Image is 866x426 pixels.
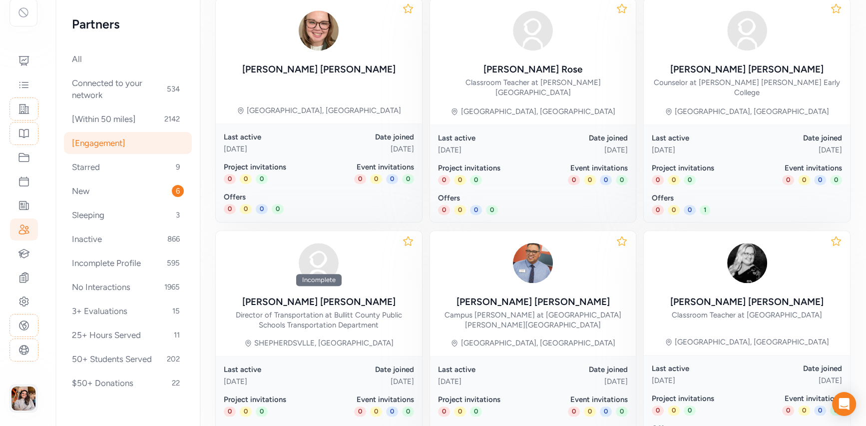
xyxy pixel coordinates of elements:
[319,364,414,374] div: Date joined
[747,393,842,403] div: Event invitations
[460,106,615,116] div: [GEOGRAPHIC_DATA], [GEOGRAPHIC_DATA]
[533,394,628,404] div: Event invitations
[668,405,680,415] span: 0
[240,174,252,184] span: 0
[454,406,466,416] span: 0
[747,145,842,155] div: [DATE]
[652,145,747,155] div: [DATE]
[533,163,628,173] div: Event invitations
[616,406,628,416] span: 0
[747,375,842,385] div: [DATE]
[242,62,396,76] div: [PERSON_NAME] [PERSON_NAME]
[386,406,398,416] span: 0
[64,276,192,298] div: No Interactions
[296,274,342,286] div: Incomplete
[240,406,252,416] span: 0
[675,106,829,116] div: [GEOGRAPHIC_DATA], [GEOGRAPHIC_DATA]
[172,209,184,221] span: 3
[402,174,414,184] span: 0
[652,133,747,143] div: Last active
[533,364,628,374] div: Date joined
[652,175,664,185] span: 0
[224,174,236,184] span: 0
[723,239,771,287] img: lUQ4PGrpQeuL8n8R3sKG
[438,406,450,416] span: 0
[798,405,810,415] span: 0
[782,175,794,185] span: 0
[600,406,612,416] span: 0
[684,405,696,415] span: 0
[224,310,414,330] div: Director of Transportation at Bullitt County Public Schools Transportation Department
[224,394,319,404] div: Project invitations
[64,48,192,70] div: All
[163,83,184,95] span: 534
[256,174,268,184] span: 0
[254,338,394,348] div: SHEPHERDSVLLE, [GEOGRAPHIC_DATA]
[168,305,184,317] span: 15
[224,132,319,142] div: Last active
[295,6,343,54] img: s6KEDO8MTKGbg7rJwm4r
[163,233,184,245] span: 866
[438,394,533,404] div: Project invitations
[319,144,414,154] div: [DATE]
[568,406,580,416] span: 0
[700,205,710,215] span: 1
[224,162,319,172] div: Project invitations
[668,205,680,215] span: 0
[798,175,810,185] span: 0
[652,77,842,97] div: Counselor at [PERSON_NAME] [PERSON_NAME] Early College
[438,163,533,173] div: Project invitations
[584,406,596,416] span: 0
[533,376,628,386] div: [DATE]
[438,310,628,330] div: Campus [PERSON_NAME] at [GEOGRAPHIC_DATA] [PERSON_NAME][GEOGRAPHIC_DATA]
[242,295,396,309] div: [PERSON_NAME] [PERSON_NAME]
[64,348,192,370] div: 50+ Students Served
[438,77,628,97] div: Classroom Teacher at [PERSON_NAME][GEOGRAPHIC_DATA]
[64,324,192,346] div: 25+ Hours Served
[160,113,184,125] span: 2142
[64,108,192,130] div: [Within 50 miles]
[470,406,482,416] span: 0
[652,363,747,373] div: Last active
[247,105,401,115] div: [GEOGRAPHIC_DATA], [GEOGRAPHIC_DATA]
[652,163,747,173] div: Project invitations
[319,162,414,172] div: Event invitations
[64,204,192,226] div: Sleeping
[64,132,192,154] div: [Engagement]
[224,364,319,374] div: Last active
[172,185,184,197] span: 6
[584,175,596,185] span: 0
[509,6,557,54] img: avatar38fbb18c.svg
[224,204,236,214] span: 0
[672,310,822,320] div: Classroom Teacher at [GEOGRAPHIC_DATA]
[64,372,192,394] div: $50+ Donations
[224,144,319,154] div: [DATE]
[240,204,252,214] span: 0
[830,405,842,415] span: 0
[272,204,284,214] span: 0
[224,376,319,386] div: [DATE]
[386,174,398,184] span: 0
[814,405,826,415] span: 0
[64,228,192,250] div: Inactive
[600,175,612,185] span: 0
[470,175,482,185] span: 0
[370,406,382,416] span: 0
[470,205,482,215] span: 0
[64,72,192,106] div: Connected to your network
[438,145,533,155] div: [DATE]
[438,205,450,215] span: 0
[163,257,184,269] span: 595
[533,145,628,155] div: [DATE]
[486,205,498,215] span: 0
[723,6,771,54] img: avatar38fbb18c.svg
[684,175,696,185] span: 0
[670,295,824,309] div: [PERSON_NAME] [PERSON_NAME]
[675,337,829,347] div: [GEOGRAPHIC_DATA], [GEOGRAPHIC_DATA]
[652,193,842,203] div: Offers
[460,338,615,348] div: [GEOGRAPHIC_DATA], [GEOGRAPHIC_DATA]
[168,377,184,389] span: 22
[814,175,826,185] span: 0
[72,16,184,32] h2: Partners
[509,239,557,287] img: xH05IYGSRzmeziq9ZWQw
